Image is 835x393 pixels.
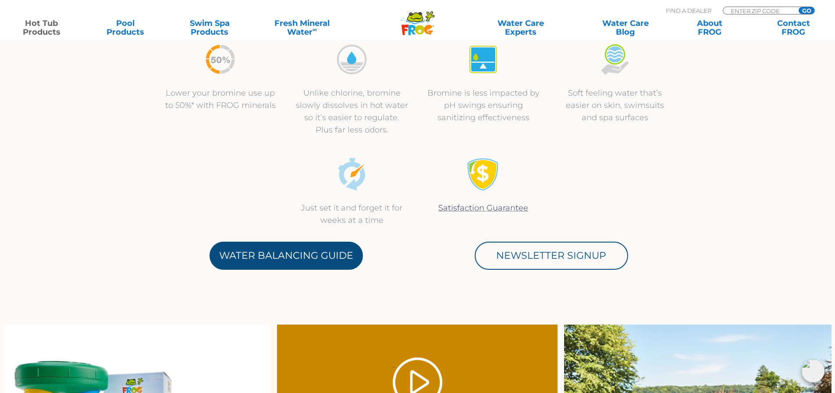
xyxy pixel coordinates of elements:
a: PoolProducts [93,19,158,36]
a: AboutFROG [677,19,742,36]
p: Just set it and forget it for weeks at a time [295,202,409,226]
a: Water Balancing Guide [210,242,363,270]
sup: ∞ [313,26,317,33]
input: Zip Code Form [730,7,789,14]
a: Hot TubProducts [9,19,74,36]
img: icon-soft-feeling [598,43,631,76]
a: Satisfaction Guarantee [438,203,528,213]
img: Satisfaction Guarantee Icon [467,158,500,191]
p: Lower your bromine use up to 50%* with FROG minerals [163,87,277,111]
img: icon-bromine-disolves [335,43,368,76]
a: Water CareExperts [468,19,574,36]
input: GO [799,7,814,14]
img: icon-atease-self-regulates [467,43,500,76]
p: Soft feeling water that’s easier on skin, swimsuits and spa surfaces [558,87,672,124]
a: Newsletter Signup [475,242,628,270]
p: Find A Dealer [666,7,711,14]
a: Fresh MineralWater∞ [261,19,343,36]
img: icon-50percent-less [204,43,237,76]
a: ContactFROG [761,19,826,36]
p: Unlike chlorine, bromine slowly dissolves in hot water so it’s easier to regulate. Plus far less ... [295,87,409,136]
a: Water CareBlog [593,19,658,36]
p: Bromine is less impacted by pH swings ensuring sanitizing effectiveness [426,87,540,124]
img: icon-set-and-forget [335,158,368,191]
a: Swim SpaProducts [177,19,242,36]
img: openIcon [802,360,824,382]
